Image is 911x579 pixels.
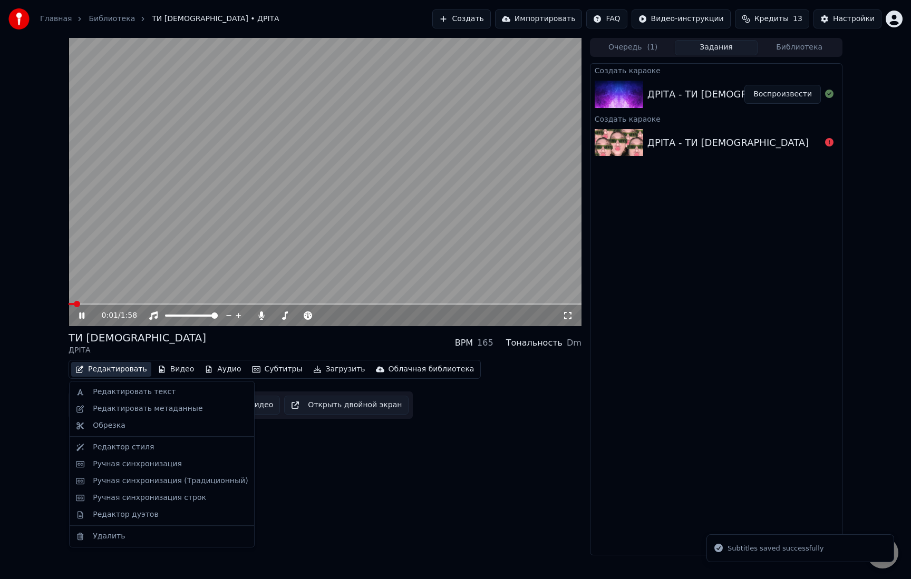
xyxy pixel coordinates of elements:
div: Создать караоке [590,64,842,76]
button: Аудио [200,362,245,377]
div: ДРІТА - ТИ [DEMOGRAPHIC_DATA] [647,87,809,102]
span: Кредиты [754,14,789,24]
div: Обрезка [93,420,125,431]
div: Создать караоке [590,112,842,125]
div: / [102,310,127,321]
button: Редактировать [71,362,151,377]
span: 13 [793,14,802,24]
button: Загрузить [309,362,370,377]
button: Задания [675,40,758,55]
a: Библиотека [89,14,135,24]
img: youka [8,8,30,30]
div: ДРІТА - ТИ [DEMOGRAPHIC_DATA] [647,135,809,150]
div: Облачная библиотека [389,364,474,375]
div: Ручная синхронизация строк [93,493,206,503]
span: 1:58 [121,310,137,321]
div: Dm [567,337,582,349]
button: Субтитры [248,362,307,377]
div: Ручная синхронизация (Традиционный) [93,476,248,486]
button: Настройки [813,9,881,28]
nav: breadcrumb [40,14,279,24]
button: Видео [153,362,199,377]
button: Видео-инструкции [632,9,731,28]
div: Ручная синхронизация [93,459,182,469]
span: 0:01 [102,310,118,321]
button: Открыть двойной экран [284,396,409,415]
div: Subtitles saved successfully [728,543,823,554]
div: Редактор дуэтов [93,509,158,520]
button: Импортировать [495,9,583,28]
button: Библиотека [758,40,841,55]
span: ТИ [DEMOGRAPHIC_DATA] • ДРІТА [152,14,279,24]
button: FAQ [586,9,627,28]
div: Тональность [506,337,563,349]
button: Создать [432,9,490,28]
div: Редактор стиля [93,442,154,453]
div: Редактировать метаданные [93,404,202,414]
button: Кредиты13 [735,9,809,28]
div: ДРІТА [69,345,206,356]
div: BPM [455,337,473,349]
div: ТИ [DEMOGRAPHIC_DATA] [69,330,206,345]
div: 165 [477,337,493,349]
div: Редактировать текст [93,387,176,397]
button: Очередь [592,40,675,55]
a: Главная [40,14,72,24]
div: Удалить [93,531,125,542]
div: Настройки [833,14,875,24]
span: ( 1 ) [647,42,657,53]
button: Воспроизвести [744,85,821,104]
